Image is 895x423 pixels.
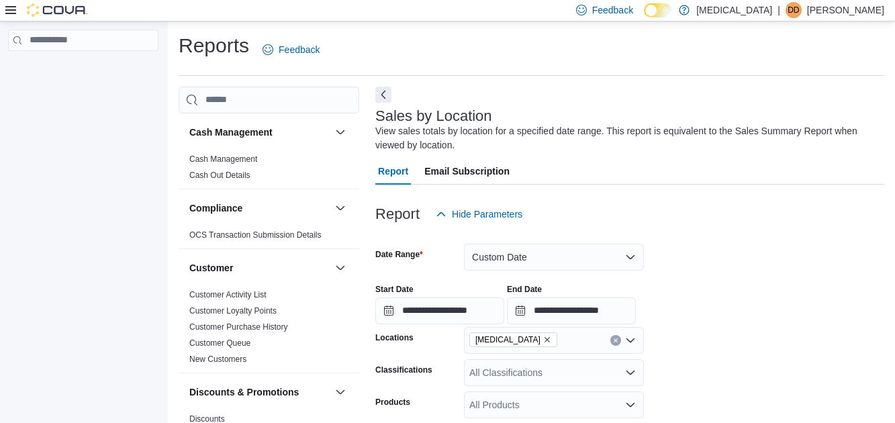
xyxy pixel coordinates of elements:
span: Cash Management [189,154,257,164]
img: Cova [27,3,87,17]
p: | [778,2,780,18]
button: Next [375,87,391,103]
span: Customer Queue [189,338,250,348]
a: OCS Transaction Submission Details [189,230,322,240]
button: Compliance [332,200,348,216]
button: Cash Management [332,124,348,140]
a: Customer Purchase History [189,322,288,332]
span: Hide Parameters [452,207,522,221]
nav: Complex example [8,54,158,86]
label: Start Date [375,284,414,295]
a: Cash Management [189,154,257,164]
div: Compliance [179,227,359,248]
a: Customer Activity List [189,290,267,299]
input: Press the down key to open a popover containing a calendar. [375,297,504,324]
span: Dark Mode [644,17,645,18]
a: Customer Loyalty Points [189,306,277,316]
div: View sales totals by location for a specified date range. This report is equivalent to the Sales ... [375,124,878,152]
label: Products [375,397,410,408]
h3: Compliance [189,201,242,215]
button: Customer [189,261,330,275]
a: Customer Queue [189,338,250,348]
div: Customer [179,287,359,373]
h3: Report [375,206,420,222]
a: Feedback [257,36,325,63]
span: New Customers [189,354,246,365]
label: End Date [507,284,542,295]
button: Cash Management [189,126,330,139]
h1: Reports [179,32,249,59]
div: Diego de Azevedo [786,2,802,18]
p: [PERSON_NAME] [807,2,884,18]
span: Customer Activity List [189,289,267,300]
span: Dd [788,2,799,18]
button: Discounts & Promotions [332,384,348,400]
button: Custom Date [464,244,644,271]
button: Compliance [189,201,330,215]
button: Open list of options [625,367,636,378]
button: Open list of options [625,399,636,410]
span: Cash Out Details [189,170,250,181]
span: Report [378,158,408,185]
h3: Sales by Location [375,108,492,124]
span: Feedback [592,3,633,17]
button: Customer [332,260,348,276]
h3: Discounts & Promotions [189,385,299,399]
div: Cash Management [179,151,359,189]
span: Muse [469,332,557,347]
span: Feedback [279,43,320,56]
p: [MEDICAL_DATA] [696,2,772,18]
button: Discounts & Promotions [189,385,330,399]
label: Classifications [375,365,432,375]
label: Date Range [375,249,423,260]
label: Locations [375,332,414,343]
input: Dark Mode [644,3,672,17]
button: Open list of options [625,335,636,346]
input: Press the down key to open a popover containing a calendar. [507,297,636,324]
span: [MEDICAL_DATA] [475,333,540,346]
button: Hide Parameters [430,201,528,228]
span: Email Subscription [424,158,510,185]
a: Cash Out Details [189,171,250,180]
h3: Cash Management [189,126,273,139]
button: Clear input [610,335,621,346]
a: New Customers [189,355,246,364]
button: Remove Muse from selection in this group [543,336,551,344]
h3: Customer [189,261,233,275]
